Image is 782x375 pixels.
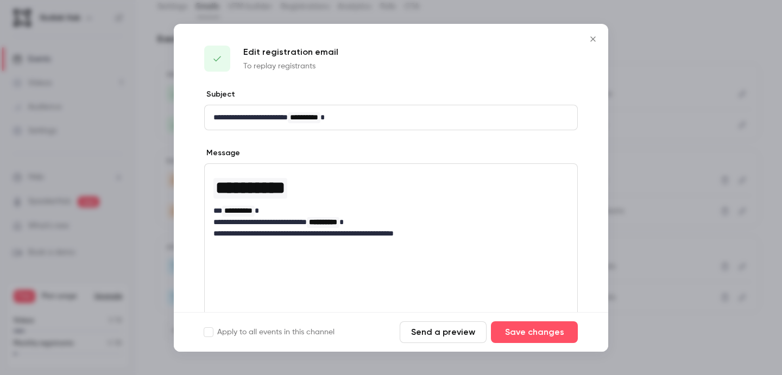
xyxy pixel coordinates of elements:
label: Subject [204,89,235,100]
div: editor [205,105,577,130]
button: Save changes [491,321,578,343]
div: editor [205,164,577,246]
label: Apply to all events in this channel [204,327,335,338]
p: To replay registrants [243,61,338,72]
button: Send a preview [400,321,487,343]
button: Close [582,28,604,50]
p: Edit registration email [243,46,338,59]
label: Message [204,148,240,158]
